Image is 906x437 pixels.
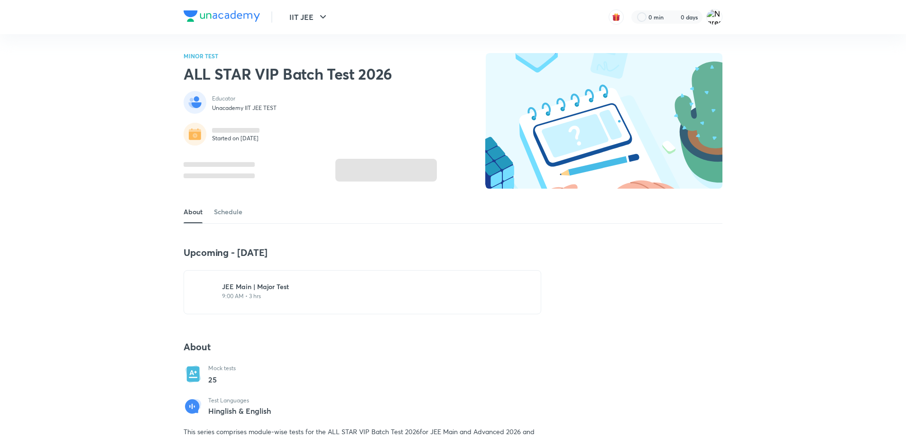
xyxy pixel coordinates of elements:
a: Schedule [214,200,242,223]
p: Mock tests [208,364,236,372]
p: Started on [DATE] [212,135,259,142]
p: Unacademy IIT JEE TEST [212,104,277,112]
a: Company Logo [184,10,260,24]
h2: ALL STAR VIP Batch Test 2026 [184,64,426,83]
a: About [184,200,203,223]
p: Hinglish & English [208,407,271,415]
img: test [195,282,214,301]
p: 9:00 AM • 3 hrs [222,292,514,300]
img: Company Logo [184,10,260,22]
h4: Upcoming - [DATE] [184,246,541,259]
h4: About [184,341,541,353]
button: IIT JEE [284,8,334,27]
p: Educator [212,95,277,102]
img: avatar [612,13,620,21]
button: avatar [609,9,624,25]
p: Test Languages [208,397,271,404]
img: streak [669,12,679,22]
img: Naresh Kumar [706,9,722,25]
p: MINOR TEST [184,53,437,59]
p: 25 [208,374,236,385]
h6: JEE Main | Major Test [222,282,514,291]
